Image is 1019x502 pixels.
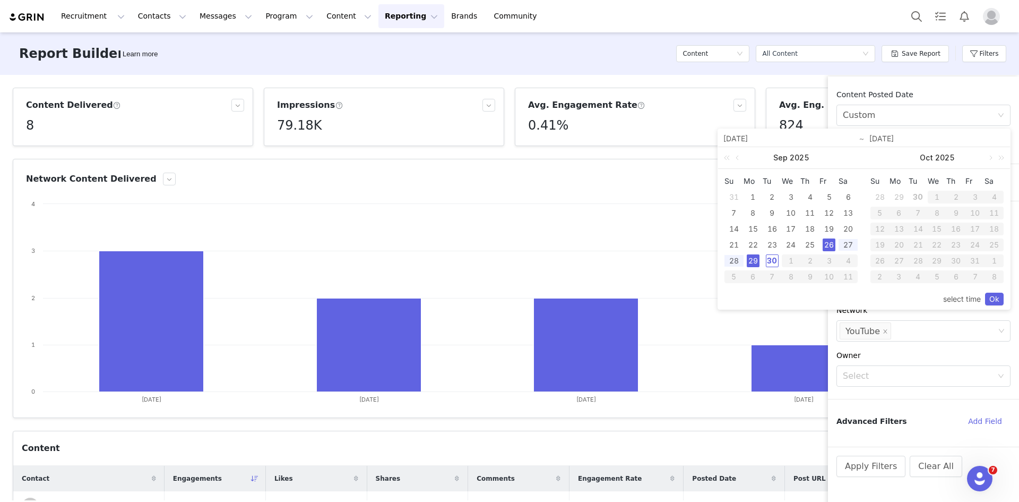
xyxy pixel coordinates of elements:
button: Apply Filters [836,456,905,477]
div: 2 [800,254,819,267]
h3: Avg. Eng. Per Content [779,99,892,112]
li: YouTube [840,322,891,339]
th: Tue [909,173,928,189]
td: November 4, 2025 [909,269,928,285]
i: icon: down [862,50,869,58]
i: icon: down [737,50,743,58]
h5: 0.41% [528,116,568,135]
td: September 30, 2025 [909,189,928,205]
h3: Content Delivered [26,99,121,112]
td: October 7, 2025 [763,269,782,285]
td: October 12, 2025 [870,221,890,237]
a: select time [943,289,981,309]
div: 20 [890,239,909,251]
td: September 5, 2025 [819,189,839,205]
div: 17 [784,223,797,235]
div: 8 [782,270,801,283]
span: Post URL [793,474,826,483]
a: Community [488,4,548,28]
button: Recruitment [55,4,131,28]
td: September 29, 2025 [744,253,763,269]
div: 22 [747,239,759,251]
td: September 21, 2025 [724,237,744,253]
td: October 9, 2025 [946,205,965,221]
td: September 25, 2025 [800,237,819,253]
button: Reporting [378,4,444,28]
div: 7 [909,207,928,219]
div: 3 [819,254,839,267]
div: 12 [823,207,835,219]
td: October 19, 2025 [870,237,890,253]
input: End date [869,132,1005,145]
td: October 20, 2025 [890,237,909,253]
button: Clear All [910,456,962,477]
td: November 6, 2025 [946,269,965,285]
text: 1 [31,341,35,348]
th: Wed [928,173,947,189]
h5: 79.18K [277,116,322,135]
span: 7 [989,466,997,474]
td: October 6, 2025 [890,205,909,221]
text: 2 [31,294,35,302]
div: 30 [912,191,925,203]
td: October 22, 2025 [928,237,947,253]
div: 16 [766,223,779,235]
td: September 24, 2025 [782,237,801,253]
td: October 5, 2025 [724,269,744,285]
td: October 18, 2025 [985,221,1004,237]
td: October 4, 2025 [985,189,1004,205]
button: Profile [977,8,1011,25]
td: September 29, 2025 [890,189,909,205]
td: October 16, 2025 [946,221,965,237]
td: September 7, 2025 [724,205,744,221]
td: October 8, 2025 [928,205,947,221]
div: 1 [747,191,759,203]
td: October 2, 2025 [946,189,965,205]
td: September 23, 2025 [763,237,782,253]
iframe: Intercom live chat [967,466,992,491]
td: September 22, 2025 [744,237,763,253]
td: September 14, 2025 [724,221,744,237]
div: 9 [766,207,779,219]
td: September 26, 2025 [819,237,839,253]
div: Network [836,305,1011,316]
td: September 4, 2025 [800,189,819,205]
div: Tooltip anchor [120,49,160,59]
span: Shares [376,474,400,483]
div: 1 [782,254,801,267]
div: 15 [928,223,947,235]
td: October 10, 2025 [965,205,985,221]
div: 26 [870,254,890,267]
div: 14 [728,223,740,235]
span: Th [800,176,819,186]
td: October 10, 2025 [819,269,839,285]
span: Mo [890,176,909,186]
td: September 15, 2025 [744,221,763,237]
div: YouTube [845,323,880,340]
i: icon: down [998,112,1004,120]
span: Mo [744,176,763,186]
td: October 31, 2025 [965,253,985,269]
a: 2025 [789,147,810,168]
div: 11 [985,207,1004,219]
td: October 11, 2025 [839,269,858,285]
td: November 8, 2025 [985,269,1004,285]
div: 31 [728,191,740,203]
td: September 13, 2025 [839,205,858,221]
text: [DATE] [576,396,596,403]
div: 22 [928,239,947,251]
th: Sun [870,173,890,189]
td: October 27, 2025 [890,253,909,269]
div: 6 [744,270,763,283]
td: November 7, 2025 [965,269,985,285]
button: Save Report [882,45,949,62]
span: Comments [477,474,515,483]
div: Select [843,371,992,381]
button: Program [259,4,319,28]
span: We [782,176,801,186]
div: 4 [839,254,858,267]
h5: Content [683,46,708,62]
span: Su [870,176,890,186]
div: 18 [985,223,1004,235]
div: Custom [843,105,875,125]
